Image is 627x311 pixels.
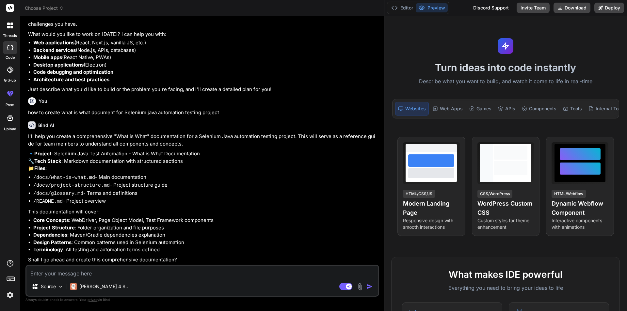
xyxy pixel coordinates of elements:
li: - Terms and definitions [33,190,378,198]
li: (Node.js, APIs, databases) [33,47,378,54]
p: Source [41,283,56,290]
p: Custom styles for theme enhancement [477,217,534,230]
h6: Bind AI [38,122,54,129]
img: Pick Models [58,284,63,289]
h2: What makes IDE powerful [402,268,609,281]
label: threads [3,33,17,39]
div: HTML/Webflow [552,190,586,198]
p: Just describe what you'd like to build or the problem you're facing, and I'll create a detailed p... [28,86,378,93]
strong: Files [34,165,45,171]
button: Editor [389,3,416,12]
strong: Web applications [33,39,74,46]
h1: Turn ideas into code instantly [388,62,623,73]
img: attachment [356,283,364,290]
h4: Dynamic Webflow Component [552,199,608,217]
p: Always double-check its answers. Your in Bind [25,297,379,303]
li: - Project structure guide [33,181,378,190]
strong: Code debugging and optimization [33,69,113,75]
button: Invite Team [517,3,550,13]
p: I'll help you create a comprehensive "What is What" documentation for a Selenium Java automation ... [28,133,378,148]
p: Shall I go ahead and create this comprehensive documentation? [28,256,378,264]
div: Components [519,102,559,116]
h4: WordPress Custom CSS [477,199,534,217]
strong: Backend services [33,47,76,53]
strong: Architecture and best practices [33,76,109,83]
p: What would you like to work on [DATE]? I can help you with: [28,31,378,38]
li: : All testing and automation terms defined [33,246,378,254]
h6: You [39,98,47,104]
button: Preview [416,3,448,12]
span: Choose Project [25,5,64,11]
div: Tools [560,102,585,116]
strong: Tech Stack [34,158,61,164]
label: Upload [4,126,16,132]
strong: Desktop applications [33,62,84,68]
img: icon [366,283,373,290]
div: HTML/CSS/JS [403,190,435,198]
li: : Common patterns used in Selenium automation [33,239,378,246]
h4: Modern Landing Page [403,199,460,217]
li: (React Native, PWAs) [33,54,378,61]
strong: Dependencies [33,232,67,238]
li: - Main documentation [33,174,378,182]
code: /README.md [33,199,63,204]
code: /docs/glossary.md [33,191,83,196]
li: : WebDriver, Page Object Model, Test Framework components [33,217,378,224]
label: GitHub [4,78,16,83]
p: 🔹 : Selenium Java Test Automation - What is What Documentation 🔧 : Markdown documentation with st... [28,150,378,172]
div: Discord Support [469,3,513,13]
li: - Project overview [33,197,378,206]
strong: Core Concepts [33,217,69,223]
code: /docs/project-structure.md [33,183,110,188]
li: (React, Next.js, vanilla JS, etc.) [33,39,378,47]
li: : Maven/Gradle dependencies explanation [33,231,378,239]
p: Responsive design with smooth interactions [403,217,460,230]
div: APIs [495,102,518,116]
p: Everything you need to bring your ideas to life [402,284,609,292]
strong: Project Structure [33,225,75,231]
p: [PERSON_NAME] 4 S.. [79,283,128,290]
label: code [6,55,15,60]
span: privacy [88,298,99,302]
li: (Electron) [33,61,378,69]
div: Web Apps [430,102,465,116]
strong: Design Patterns [33,239,72,245]
p: This documentation will cover: [28,208,378,216]
img: Claude 4 Sonnet [70,283,77,290]
strong: Terminology [33,246,63,253]
div: Games [467,102,494,116]
button: Deploy [594,3,624,13]
div: Websites [395,102,429,116]
img: settings [5,289,16,301]
strong: Mobile apps [33,54,62,60]
p: how to create what is what document for Selenium java automation testing project [28,109,378,117]
p: Interactive components with animations [552,217,608,230]
label: prem [6,102,14,108]
div: CSS/WordPress [477,190,512,198]
p: Describe what you want to build, and watch it come to life in real-time [388,77,623,86]
li: : Folder organization and file purposes [33,224,378,232]
strong: Project [34,150,52,157]
button: Download [554,3,590,13]
code: /docs/what-is-what.md [33,175,95,180]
